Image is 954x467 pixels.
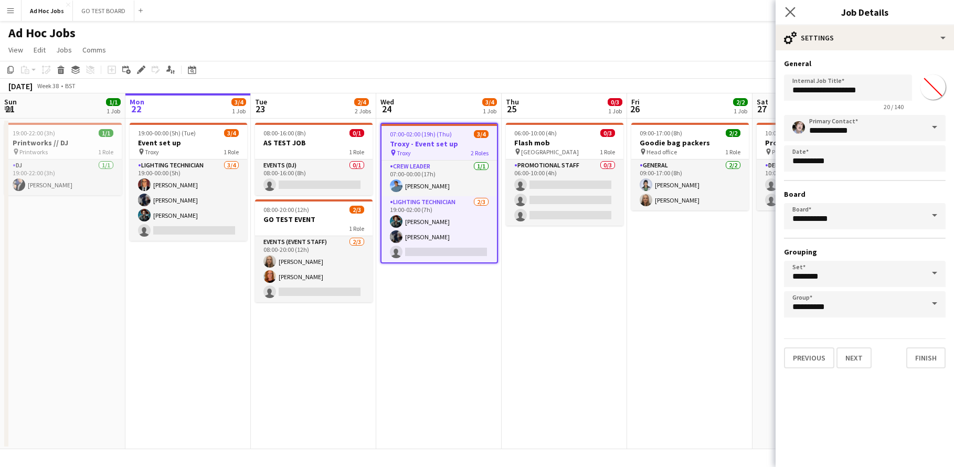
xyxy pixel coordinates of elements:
[600,129,615,137] span: 0/3
[349,129,364,137] span: 0/1
[65,82,76,90] div: BST
[255,215,373,224] h3: GO TEST EVENT
[263,129,306,137] span: 08:00-16:00 (8h)
[255,97,267,107] span: Tue
[73,1,134,21] button: GO TEST BOARD
[255,199,373,302] app-job-card: 08:00-20:00 (12h)2/3GO TEST EVENT1 RoleEvents (Event Staff)2/308:00-20:00 (12h)[PERSON_NAME][PERS...
[784,347,834,368] button: Previous
[757,160,874,210] app-card-role: Demo crew0/210:00-17:00 (7h)
[145,148,159,156] span: Troxy
[381,161,497,196] app-card-role: Crew Leader1/107:00-00:00 (17h)[PERSON_NAME]
[836,347,872,368] button: Next
[232,107,246,115] div: 1 Job
[755,103,768,115] span: 27
[8,45,23,55] span: View
[875,103,912,111] span: 20 / 140
[726,129,740,137] span: 2/2
[99,129,113,137] span: 1/1
[784,189,946,199] h3: Board
[631,160,749,210] app-card-role: General2/209:00-17:00 (8h)[PERSON_NAME][PERSON_NAME]
[98,148,113,156] span: 1 Role
[776,25,954,50] div: Settings
[231,98,246,106] span: 3/4
[630,103,640,115] span: 26
[772,148,851,156] span: PC World [GEOGRAPHIC_DATA]
[4,123,122,195] app-job-card: 19:00-22:00 (3h)1/1Printworks // DJ Printworks1 RoleDJ1/119:00-22:00 (3h)[PERSON_NAME]
[380,123,498,263] app-job-card: 07:00-02:00 (19h) (Thu)3/4Troxy - Event set up Troxy2 RolesCrew Leader1/107:00-00:00 (17h)[PERSON...
[19,148,48,156] span: Printworks
[355,107,371,115] div: 2 Jobs
[784,59,946,68] h3: General
[4,43,27,57] a: View
[734,107,747,115] div: 1 Job
[474,130,489,138] span: 3/4
[381,139,497,148] h3: Troxy - Event set up
[757,97,768,107] span: Sat
[130,97,144,107] span: Mon
[757,123,874,210] div: 10:00-17:00 (7h)0/2Product Demonstration PC World [GEOGRAPHIC_DATA]1 RoleDemo crew0/210:00-17:00 ...
[56,45,72,55] span: Jobs
[506,160,623,226] app-card-role: Promotional Staff0/306:00-10:00 (4h)
[784,247,946,257] h3: Grouping
[776,5,954,19] h3: Job Details
[725,148,740,156] span: 1 Role
[130,160,247,241] app-card-role: Lighting technician3/419:00-00:00 (5h)[PERSON_NAME][PERSON_NAME][PERSON_NAME]
[381,196,497,262] app-card-role: Lighting technician2/319:00-02:00 (7h)[PERSON_NAME][PERSON_NAME]
[506,138,623,147] h3: Flash mob
[4,160,122,195] app-card-role: DJ1/119:00-22:00 (3h)[PERSON_NAME]
[4,97,17,107] span: Sun
[253,103,267,115] span: 23
[380,97,394,107] span: Wed
[4,138,122,147] h3: Printworks // DJ
[349,225,364,232] span: 1 Role
[128,103,144,115] span: 22
[255,123,373,195] app-job-card: 08:00-16:00 (8h)0/1AS TEST JOB1 RoleEvents (DJ)0/108:00-16:00 (8h)
[631,138,749,147] h3: Goodie bag packers
[757,138,874,147] h3: Product Demonstration
[600,148,615,156] span: 1 Role
[483,107,496,115] div: 1 Job
[471,149,489,157] span: 2 Roles
[8,25,76,41] h1: Ad Hoc Jobs
[255,160,373,195] app-card-role: Events (DJ)0/108:00-16:00 (8h)
[482,98,497,106] span: 3/4
[130,138,247,147] h3: Event set up
[397,149,411,157] span: Troxy
[504,103,519,115] span: 25
[78,43,110,57] a: Comms
[765,129,808,137] span: 10:00-17:00 (7h)
[255,138,373,147] h3: AS TEST JOB
[631,123,749,210] app-job-card: 09:00-17:00 (8h)2/2Goodie bag packers Head office1 RoleGeneral2/209:00-17:00 (8h)[PERSON_NAME][PE...
[107,107,120,115] div: 1 Job
[255,236,373,302] app-card-role: Events (Event Staff)2/308:00-20:00 (12h)[PERSON_NAME][PERSON_NAME]
[390,130,452,138] span: 07:00-02:00 (19h) (Thu)
[646,148,677,156] span: Head office
[29,43,50,57] a: Edit
[3,103,17,115] span: 21
[506,97,519,107] span: Thu
[263,206,309,214] span: 08:00-20:00 (12h)
[13,129,55,137] span: 19:00-22:00 (3h)
[35,82,61,90] span: Week 38
[349,206,364,214] span: 2/3
[138,129,196,137] span: 19:00-00:00 (5h) (Tue)
[130,123,247,241] app-job-card: 19:00-00:00 (5h) (Tue)3/4Event set up Troxy1 RoleLighting technician3/419:00-00:00 (5h)[PERSON_NA...
[34,45,46,55] span: Edit
[224,148,239,156] span: 1 Role
[733,98,748,106] span: 2/2
[379,103,394,115] span: 24
[608,98,622,106] span: 0/3
[22,1,73,21] button: Ad Hoc Jobs
[506,123,623,226] app-job-card: 06:00-10:00 (4h)0/3Flash mob [GEOGRAPHIC_DATA]1 RolePromotional Staff0/306:00-10:00 (4h)
[224,129,239,137] span: 3/4
[906,347,946,368] button: Finish
[349,148,364,156] span: 1 Role
[106,98,121,106] span: 1/1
